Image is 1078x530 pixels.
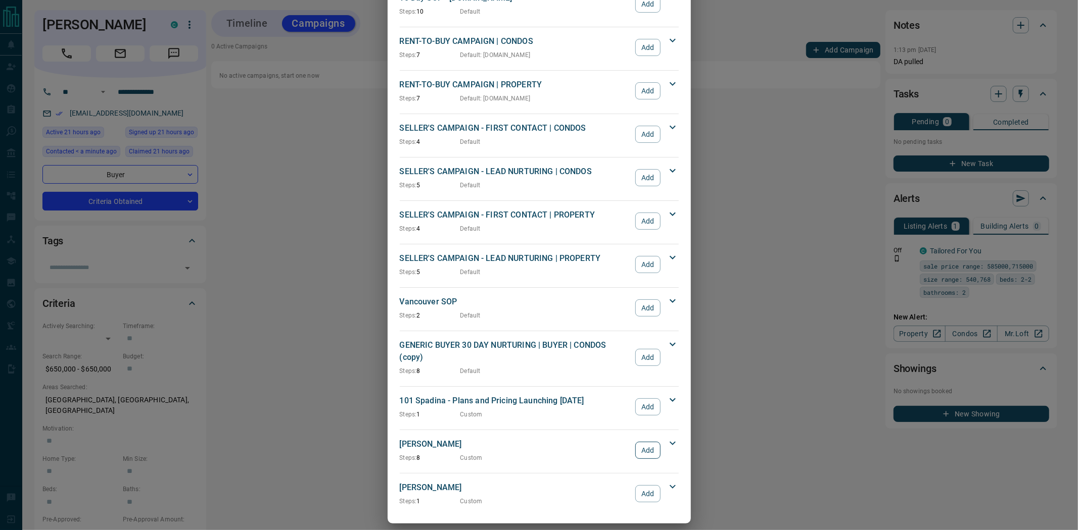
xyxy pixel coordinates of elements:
[460,137,481,146] p: Default
[635,299,660,316] button: Add
[400,480,679,508] div: [PERSON_NAME]Steps:1CustomAdd
[400,182,417,189] span: Steps:
[400,166,631,178] p: SELLER'S CAMPAIGN - LEAD NURTURING | CONDOS
[460,94,531,103] p: Default : [DOMAIN_NAME]
[400,33,679,62] div: RENT-TO-BUY CAMPAIGN | CONDOSSteps:7Default: [DOMAIN_NAME]Add
[460,497,483,506] p: Custom
[400,207,679,235] div: SELLER'S CAMPAIGN - FIRST CONTACT | PROPERTYSteps:4DefaultAdd
[400,209,631,221] p: SELLER'S CAMPAIGN - FIRST CONTACT | PROPERTY
[400,138,417,145] span: Steps:
[400,269,417,276] span: Steps:
[460,453,483,462] p: Custom
[460,268,481,277] p: Default
[400,395,631,407] p: 101 Spadina - Plans and Pricing Launching [DATE]
[400,8,417,15] span: Steps:
[400,393,679,421] div: 101 Spadina - Plans and Pricing Launching [DATE]Steps:1CustomAdd
[400,7,460,16] p: 10
[400,77,679,105] div: RENT-TO-BUY CAMPAIGN | PROPERTYSteps:7Default: [DOMAIN_NAME]Add
[400,339,631,363] p: GENERIC BUYER 30 DAY NURTURING | BUYER | CONDOS (copy)
[635,349,660,366] button: Add
[400,51,417,59] span: Steps:
[400,438,631,450] p: [PERSON_NAME]
[460,366,481,376] p: Default
[400,498,417,505] span: Steps:
[400,181,460,190] p: 5
[400,411,417,418] span: Steps:
[635,169,660,186] button: Add
[400,367,417,375] span: Steps:
[400,312,417,319] span: Steps:
[635,82,660,99] button: Add
[400,482,631,494] p: [PERSON_NAME]
[400,95,417,102] span: Steps:
[400,296,631,308] p: Vancouver SOP
[460,311,481,320] p: Default
[400,366,460,376] p: 8
[460,7,481,16] p: Default
[400,311,460,320] p: 2
[400,224,460,233] p: 4
[635,398,660,415] button: Add
[400,497,460,506] p: 1
[400,268,460,277] p: 5
[400,454,417,461] span: Steps:
[400,252,631,264] p: SELLER'S CAMPAIGN - LEAD NURTURING | PROPERTY
[400,436,679,464] div: [PERSON_NAME]Steps:8CustomAdd
[635,126,660,143] button: Add
[400,164,679,192] div: SELLER'S CAMPAIGN - LEAD NURTURING | CONDOSSteps:5DefaultAdd
[400,410,460,419] p: 1
[635,256,660,273] button: Add
[635,213,660,230] button: Add
[460,224,481,233] p: Default
[400,122,631,134] p: SELLER'S CAMPAIGN - FIRST CONTACT | CONDOS
[400,294,679,322] div: Vancouver SOPSteps:2DefaultAdd
[635,485,660,502] button: Add
[400,50,460,60] p: 7
[460,410,483,419] p: Custom
[460,50,531,60] p: Default : [DOMAIN_NAME]
[460,181,481,190] p: Default
[400,225,417,232] span: Steps:
[400,337,679,378] div: GENERIC BUYER 30 DAY NURTURING | BUYER | CONDOS (copy)Steps:8DefaultAdd
[400,137,460,146] p: 4
[400,120,679,148] div: SELLER'S CAMPAIGN - FIRST CONTACT | CONDOSSteps:4DefaultAdd
[635,442,660,459] button: Add
[400,453,460,462] p: 8
[635,39,660,56] button: Add
[400,250,679,279] div: SELLER'S CAMPAIGN - LEAD NURTURING | PROPERTYSteps:5DefaultAdd
[400,79,631,91] p: RENT-TO-BUY CAMPAIGN | PROPERTY
[400,94,460,103] p: 7
[400,35,631,47] p: RENT-TO-BUY CAMPAIGN | CONDOS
